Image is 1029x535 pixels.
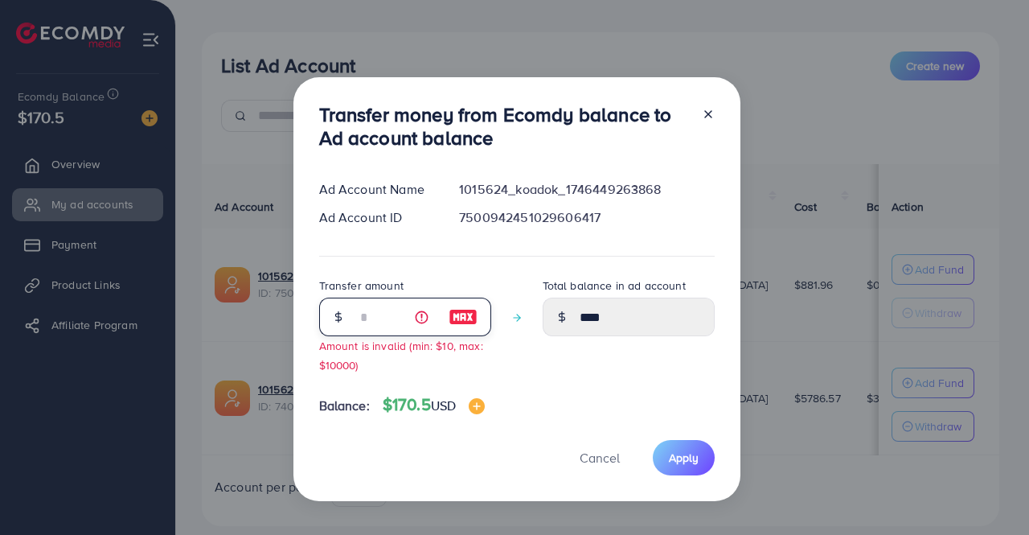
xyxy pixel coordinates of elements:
[560,440,640,475] button: Cancel
[319,278,404,294] label: Transfer amount
[961,463,1017,523] iframe: Chat
[449,307,478,327] img: image
[383,395,485,415] h4: $170.5
[580,449,620,467] span: Cancel
[446,180,727,199] div: 1015624_koadok_1746449263868
[306,180,447,199] div: Ad Account Name
[319,338,483,372] small: Amount is invalid (min: $10, max: $10000)
[446,208,727,227] div: 7500942451029606417
[319,103,689,150] h3: Transfer money from Ecomdy balance to Ad account balance
[431,397,456,414] span: USD
[319,397,370,415] span: Balance:
[306,208,447,227] div: Ad Account ID
[653,440,715,475] button: Apply
[469,398,485,414] img: image
[669,450,699,466] span: Apply
[543,278,686,294] label: Total balance in ad account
